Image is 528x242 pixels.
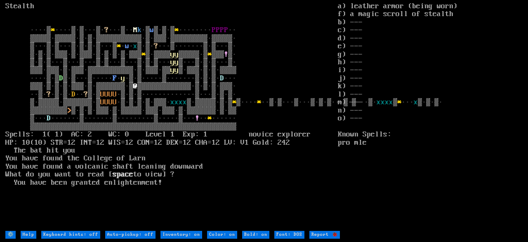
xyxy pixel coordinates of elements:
font: D [220,74,224,82]
font: ? [84,90,88,99]
font: U [113,98,117,106]
font: D [47,114,51,122]
font: D [71,90,75,99]
input: Bold: on [242,231,269,239]
font: P [216,26,220,34]
font: ! [224,50,228,59]
font: y [170,66,174,74]
font: w [125,42,129,50]
font: y [174,66,179,74]
font: x [133,42,137,50]
font: P [224,26,228,34]
font: w [150,26,154,34]
font: k [137,26,141,34]
font: ? [104,26,108,34]
font: U [108,98,113,106]
input: Keyboard hints: off [41,231,100,239]
font: ? [154,42,158,50]
font: U [100,90,104,99]
font: y [174,50,179,59]
input: Inventory: on [160,231,202,239]
font: y [170,58,174,66]
font: x [174,98,179,106]
font: ? [47,90,51,99]
font: @ [133,82,137,90]
input: Report 🐞 [309,231,340,239]
font: y [174,58,179,66]
font: F [113,74,117,82]
input: Help [21,231,36,239]
font: x [170,98,174,106]
font: D [59,74,63,82]
font: > [67,106,71,115]
font: x [183,98,187,106]
b: space [113,170,133,179]
font: ! [195,114,199,122]
input: Auto-pickup: off [105,231,156,239]
font: U [104,90,108,99]
font: U [113,90,117,99]
larn: Stealth ····▒ ····▒·▒···▒· ···▒·· ·▒ ▒·▒·▒ ········ ·· ▒▒▒▒▒·▒▒▒▒▒·▒·▒·▒▒▒▒▒▒▒▒▒▒▒·▒·▒▒▒·▒▒▒▒▒▒▒▒... [5,2,338,230]
input: Color: on [207,231,237,239]
input: Font: DOS [274,231,304,239]
stats: a) leather armor (being worn) f) a magic scroll of stealth b) --- c) --- d) --- e) --- g) --- h) ... [338,2,523,230]
font: y [121,74,125,82]
font: U [100,98,104,106]
font: M [133,26,137,34]
font: P [212,26,216,34]
font: y [170,50,174,59]
font: P [220,26,224,34]
font: U [108,90,113,99]
font: x [179,98,183,106]
font: U [104,98,108,106]
input: ⚙️ [5,231,16,239]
